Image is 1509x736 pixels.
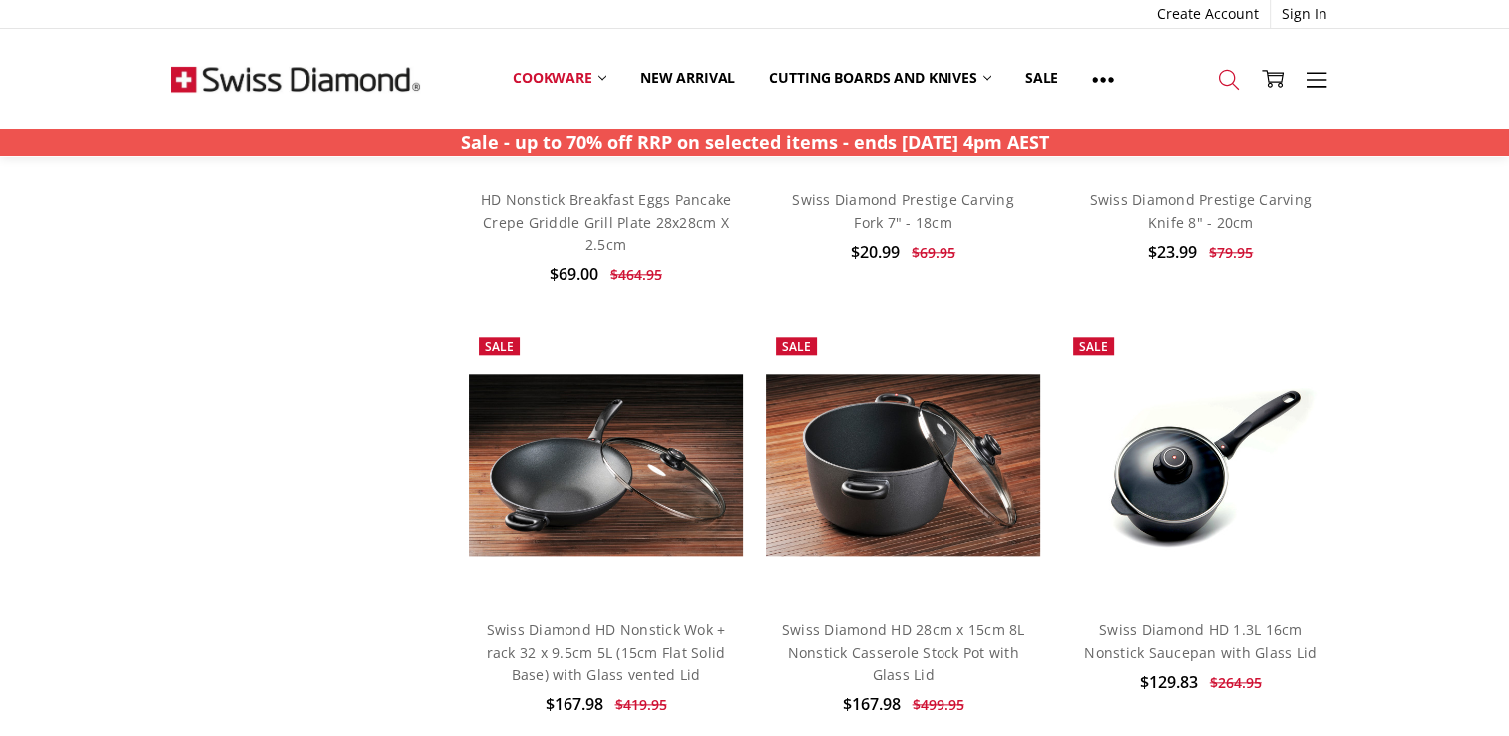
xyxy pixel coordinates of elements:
span: $264.95 [1210,673,1262,692]
span: $69.00 [550,263,598,285]
a: Swiss Diamond HD 1.3L 16cm Nonstick Saucepan with Glass Lid [1084,620,1317,661]
span: $464.95 [610,265,662,284]
img: Swiss Diamond HD 28cm x 15cm 8L Nonstick Casserole Stock Pot with Glass Lid [766,374,1041,556]
a: Swiss Diamond HD 28cm x 15cm 8L Nonstick Casserole Stock Pot with Glass Lid [766,327,1041,602]
span: $79.95 [1209,243,1253,262]
a: Cutting boards and knives [752,56,1008,100]
span: Sale [782,338,811,355]
span: $419.95 [614,695,666,714]
a: Cookware [496,56,623,100]
a: Swiss Diamond Prestige Carving Knife 8" - 20cm [1089,190,1312,231]
a: Show All [1075,56,1131,101]
a: Swiss Diamond HD 1.3L 16cm Nonstick Saucepan with Glass Lid [1063,327,1338,602]
span: $20.99 [851,241,900,263]
a: Sale [1008,56,1075,100]
span: $167.98 [545,693,602,715]
strong: Sale - up to 70% off RRP on selected items - ends [DATE] 4pm AEST [461,130,1049,154]
span: $167.98 [843,693,901,715]
span: $129.83 [1140,671,1198,693]
span: $23.99 [1148,241,1197,263]
a: Swiss Diamond HD 28cm x 15cm 8L Nonstick Casserole Stock Pot with Glass Lid [782,620,1025,684]
a: Swiss Diamond Prestige Carving Fork 7" - 18cm [792,190,1014,231]
span: $499.95 [913,695,964,714]
span: $69.95 [912,243,955,262]
span: Sale [485,338,514,355]
img: Swiss Diamond HD 1.3L 16cm Nonstick Saucepan with Glass Lid [1063,369,1338,561]
span: Sale [1079,338,1108,355]
a: HD Nonstick Breakfast Eggs Pancake Crepe Griddle Grill Plate 28x28cm X 2.5cm [481,190,732,254]
a: Swiss Diamond HD Nonstick Wok + rack 32 x 9.5cm 5L (15cm Flat Solid Base) with Glass vented Lid [487,620,726,684]
a: New arrival [623,56,752,100]
img: Free Shipping On Every Order [171,29,420,129]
